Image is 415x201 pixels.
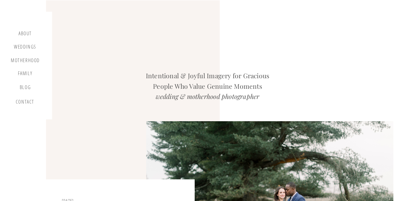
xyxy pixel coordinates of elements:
[16,84,34,93] a: blog
[15,99,36,107] a: contact
[13,71,37,79] a: Family
[16,31,34,38] a: about
[156,92,260,101] i: wedding & motherhood photographer
[140,71,275,104] h2: Intentional & Joyful Imagery for Gracious People Who Value Genuine Moments
[13,44,37,52] a: Weddings
[11,58,40,64] a: motherhood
